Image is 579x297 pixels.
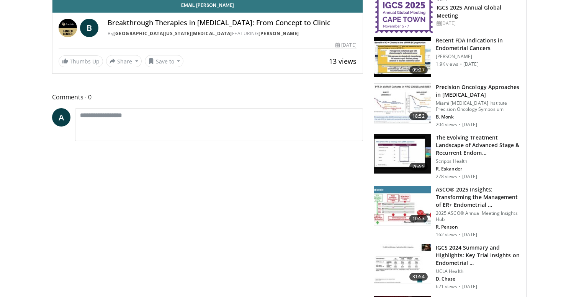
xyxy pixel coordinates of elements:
img: 959d148d-9af5-43b0-bb19-2b9aaed2cae7.150x105_q85_crop-smart_upscale.jpg [374,134,431,174]
p: Scripps Health [436,158,522,164]
button: Share [106,55,142,67]
span: 10:53 [409,215,428,222]
p: 2025 ASCO® Annual Meeting Insights Hub [436,210,522,222]
p: 204 views [436,122,457,128]
a: 18:52 Precision Oncology Approaches in [MEDICAL_DATA] Miami [MEDICAL_DATA] Institute Precision On... [374,83,522,128]
p: [PERSON_NAME] [436,54,522,60]
img: 1a4d7a94-9a5b-4ac1-9ecd-82aad068b179.150x105_q85_crop-smart_upscale.jpg [374,37,431,77]
p: R. Eskander [436,166,522,172]
h3: Recent FDA Indications in Endometrial Cancers [436,37,522,52]
p: [DATE] [463,61,479,67]
p: [DATE] [462,174,478,180]
span: 13 views [329,57,357,66]
span: 26:55 [409,163,428,170]
p: 162 views [436,232,457,238]
p: B. Monk [436,114,522,120]
p: [DATE] [462,122,478,128]
p: [DATE] [462,232,478,238]
img: 7516da88-3909-4333-9d77-5ee478728a82.150x105_q85_crop-smart_upscale.jpg [374,186,431,226]
p: 621 views [436,284,457,290]
div: By FEATURING [108,30,357,37]
p: D. Chase [436,276,522,282]
p: 1.9K views [436,61,458,67]
a: Thumbs Up [59,55,103,67]
div: · [460,61,462,67]
img: 48e3584d-0d40-4448-b791-fbc99996b36e.150x105_q85_crop-smart_upscale.jpg [374,84,431,123]
a: [PERSON_NAME] [258,30,299,37]
p: Miami [MEDICAL_DATA] Institute Precision Oncology Symposium [436,100,522,112]
div: · [459,232,461,238]
div: · [459,284,461,290]
a: B [80,19,98,37]
a: IGCS 2025 Annual Global Meeting [437,4,501,19]
h3: The Evolving Treatment Landscape of Advanced Stage & Recurrent Endom… [436,134,522,157]
p: R. Penson [436,224,522,230]
div: [DATE] [335,42,356,49]
h3: IGCS 2024 Summary and Highlights: Key Trial Insights on Endometrial … [436,244,522,267]
a: 26:55 The Evolving Treatment Landscape of Advanced Stage & Recurrent Endom… Scripps Health R. Esk... [374,134,522,180]
div: · [459,174,461,180]
a: 10:53 ASCO® 2025 Insights: Transforming the Management of ER+ Endometrial … 2025 ASCO® Annual Mee... [374,186,522,238]
img: 512f83d0-0277-4884-b38e-fb4dde7f2d47.150x105_q85_crop-smart_upscale.jpg [374,244,431,284]
div: · [459,122,461,128]
a: 09:27 Recent FDA Indications in Endometrial Cancers [PERSON_NAME] 1.9K views · [DATE] [374,37,522,77]
h3: Precision Oncology Approaches in [MEDICAL_DATA] [436,83,522,99]
span: 18:52 [409,112,428,120]
span: Comments 0 [52,92,363,102]
span: 09:27 [409,66,428,74]
p: [DATE] [462,284,478,290]
button: Save to [145,55,184,67]
a: [GEOGRAPHIC_DATA][US_STATE][MEDICAL_DATA] [113,30,232,37]
div: [DATE] [437,20,520,27]
p: UCLA Health [436,268,522,274]
p: 278 views [436,174,457,180]
a: 31:54 IGCS 2024 Summary and Highlights: Key Trial Insights on Endometrial … UCLA Health D. Chase ... [374,244,522,290]
span: 31:54 [409,273,428,281]
img: University of Colorado Cancer Center [59,19,77,37]
h3: ASCO® 2025 Insights: Transforming the Management of ER+ Endometrial … [436,186,522,209]
h4: Breakthrough Therapies in [MEDICAL_DATA]: From Concept to Clinic [108,19,357,27]
a: A [52,108,70,127]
